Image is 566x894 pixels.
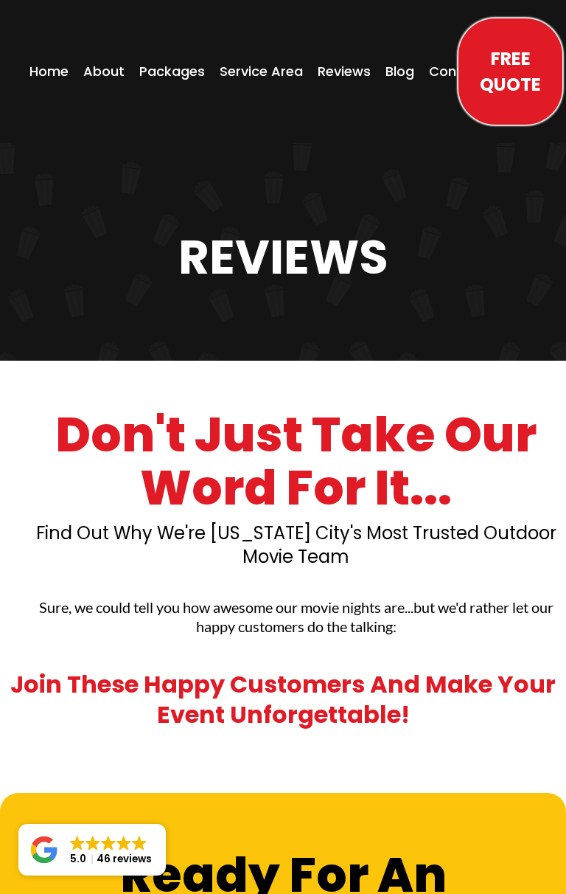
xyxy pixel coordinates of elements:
[458,18,562,125] a: Free Quote
[25,57,73,86] a: Home
[4,232,562,283] h1: Reviews
[29,521,562,567] h2: Find out why we're [US_STATE] City's most trusted outdoor movie team
[29,597,562,636] p: Sure, we could tell you how awesome our movie nights are...but we'd rather let our happy customer...
[424,57,489,86] a: Contact
[475,46,546,97] span: Free Quote
[18,824,166,876] a: Close GoogleGoogleGoogleGoogleGoogle 5.046 reviews
[215,57,307,86] a: Service Area
[313,57,375,86] a: Reviews
[29,409,562,514] h1: Don't Just Take Our Word For It...
[10,668,556,732] strong: Join these happy customers and make your event unforgettable!
[79,57,129,86] a: About
[381,57,419,86] a: Blog
[135,57,209,86] a: Packages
